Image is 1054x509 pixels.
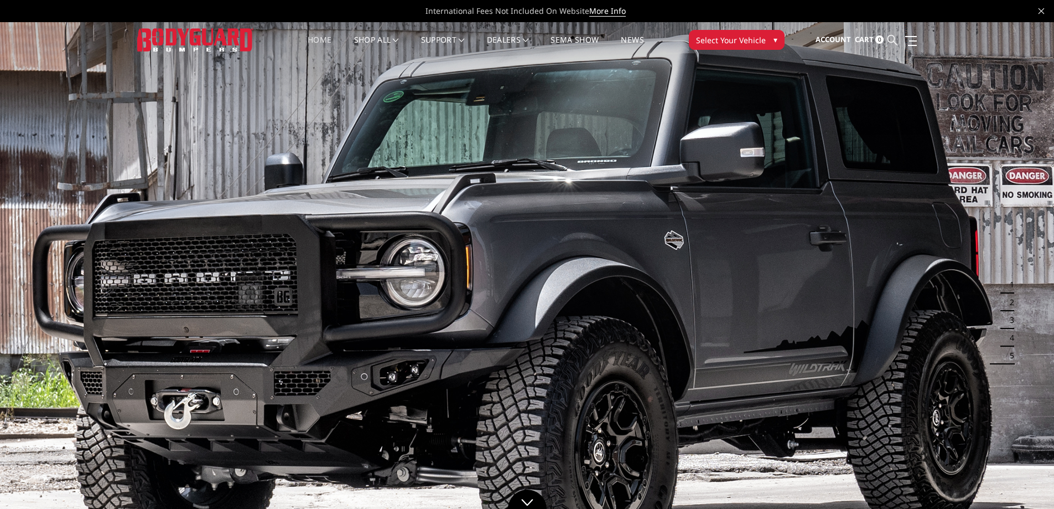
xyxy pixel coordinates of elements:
[551,36,599,58] a: SEMA Show
[354,36,399,58] a: shop all
[689,30,785,50] button: Select Your Vehicle
[855,25,884,55] a: Cart 0
[308,36,331,58] a: Home
[1003,347,1014,364] button: 5 of 5
[773,34,777,45] span: ▾
[589,6,626,17] a: More Info
[875,35,884,44] span: 0
[696,34,766,46] span: Select Your Vehicle
[816,34,851,44] span: Account
[621,36,643,58] a: News
[1003,294,1014,311] button: 2 of 5
[508,490,547,509] a: Click to Down
[1003,276,1014,294] button: 1 of 5
[855,34,874,44] span: Cart
[1003,311,1014,329] button: 3 of 5
[137,28,253,51] img: BODYGUARD BUMPERS
[487,36,529,58] a: Dealers
[421,36,465,58] a: Support
[816,25,851,55] a: Account
[1003,329,1014,347] button: 4 of 5
[999,456,1054,509] iframe: Chat Widget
